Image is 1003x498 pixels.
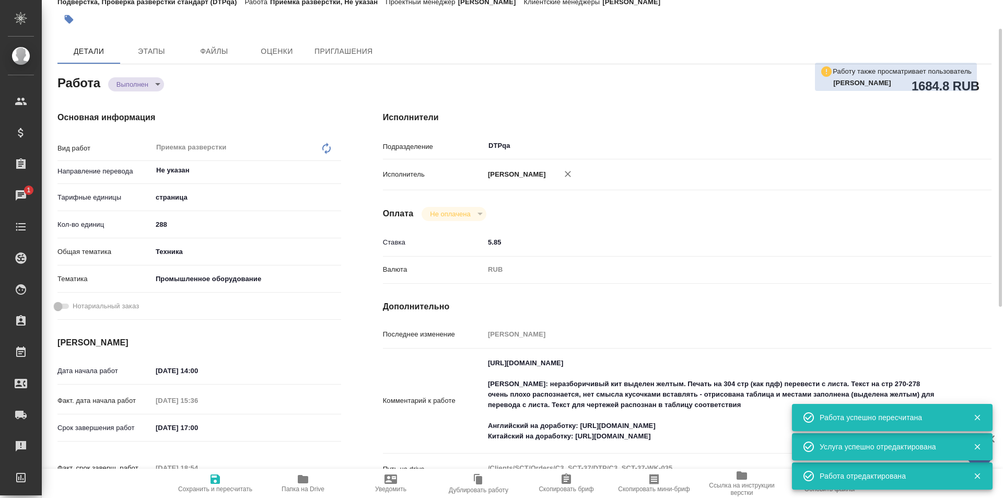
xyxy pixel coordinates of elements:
p: Валюта [383,264,484,275]
p: Путь на drive [383,464,484,474]
p: Срок завершения работ [57,423,152,433]
span: Приглашения [314,45,373,58]
span: Сохранить и пересчитать [178,485,252,493]
button: Уведомить [347,469,435,498]
span: Детали [64,45,114,58]
span: Уведомить [375,485,406,493]
h4: [PERSON_NAME] [57,337,341,349]
input: Пустое поле [152,393,243,408]
button: Дублировать работу [435,469,522,498]
input: ✎ Введи что-нибудь [152,420,243,435]
textarea: [URL][DOMAIN_NAME] [PERSON_NAME]: неразборичивый кит выделен желтым. Печать на 304 стр (как пдф) ... [484,354,941,445]
button: Выполнен [113,80,151,89]
span: Папка на Drive [282,485,324,493]
button: Скопировать бриф [522,469,610,498]
button: Open [935,145,937,147]
input: ✎ Введи что-нибудь [484,235,941,250]
button: Удалить исполнителя [556,163,579,186]
div: Работа успешно пересчитана [820,412,958,423]
h2: Работа [57,73,100,91]
p: Вид работ [57,143,152,154]
input: Пустое поле [484,327,941,342]
span: Файлы [189,45,239,58]
p: Заборова Александра [833,78,972,88]
input: ✎ Введи что-нибудь [152,363,243,378]
span: Скопировать бриф [539,485,593,493]
button: Сохранить и пересчитать [171,469,259,498]
button: Обновить файлы [786,469,873,498]
p: Факт. срок заверш. работ [57,463,152,473]
div: страница [152,189,341,206]
button: Закрыть [966,471,988,481]
input: Пустое поле [152,460,243,476]
div: Промышленное оборудование [152,270,341,288]
p: Последнее изменение [383,329,484,340]
p: Тематика [57,274,152,284]
span: Нотариальный заказ [73,301,139,311]
span: Дублировать работу [449,487,508,494]
button: Папка на Drive [259,469,347,498]
p: [PERSON_NAME] [484,169,546,180]
button: Закрыть [966,413,988,422]
div: Услуга успешно отредактирована [820,442,958,452]
span: Ссылка на инструкции верстки [704,482,779,496]
button: Open [335,169,337,171]
p: Подразделение [383,142,484,152]
p: Факт. дата начала работ [57,396,152,406]
span: 1 [20,185,37,195]
p: Общая тематика [57,247,152,257]
div: Работа отредактирована [820,471,958,481]
span: Оценки [252,45,302,58]
h4: Оплата [383,207,414,220]
a: 1 [3,182,39,209]
div: RUB [484,261,941,279]
div: Выполнен [422,207,486,221]
button: Скопировать мини-бриф [610,469,698,498]
button: Не оплачена [427,210,473,218]
p: Направление перевода [57,166,152,177]
p: Кол-во единиц [57,219,152,230]
p: Комментарий к работе [383,396,484,406]
input: ✎ Введи что-нибудь [152,217,341,232]
h4: Исполнители [383,111,992,124]
button: Добавить тэг [57,8,80,31]
p: Тарифные единицы [57,192,152,203]
span: Скопировать мини-бриф [618,485,690,493]
button: Ссылка на инструкции верстки [698,469,786,498]
p: Ставка [383,237,484,248]
div: Техника [152,243,341,261]
h4: Основная информация [57,111,341,124]
p: Дата начала работ [57,366,152,376]
h4: Дополнительно [383,300,992,313]
div: Выполнен [108,77,164,91]
button: Закрыть [966,442,988,451]
textarea: /Clients/SCT/Orders/C3_SCT-37/DTP/C3_SCT-37-WK-035 [484,459,941,477]
p: Работу также просматривает пользователь [833,66,972,77]
span: Этапы [126,45,177,58]
b: [PERSON_NAME] [833,79,891,87]
p: Исполнитель [383,169,484,180]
